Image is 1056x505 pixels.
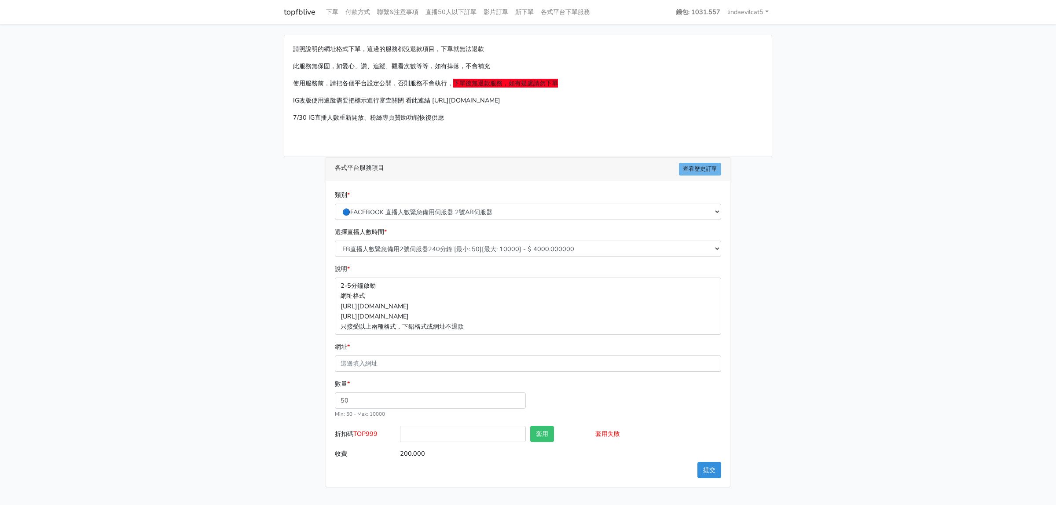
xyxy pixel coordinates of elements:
span: TOP999 [353,429,378,438]
a: 各式平台下單服務 [537,4,594,21]
a: lindaevilcat5 [724,4,772,21]
label: 數量 [335,379,350,389]
p: 7/30 IG直播人數重新開放、粉絲專頁贊助功能恢復供應 [293,113,763,123]
label: 收費 [333,446,398,462]
p: 2-5分鐘啟動 網址格式 [URL][DOMAIN_NAME] [URL][DOMAIN_NAME] 只接受以上兩種格式，下錯格式或網址不退款 [335,278,721,334]
a: 下單 [323,4,342,21]
strong: 錢包: 1031.557 [676,7,720,16]
div: 各式平台服務項目 [326,157,730,181]
button: 套用 [530,426,554,442]
a: 直播50人以下訂單 [422,4,480,21]
a: 錢包: 1031.557 [672,4,724,21]
a: 聯繫&注意事項 [374,4,422,21]
span: 下單後無退款服務，如有疑慮請勿下單 [453,79,558,88]
a: 新下單 [512,4,537,21]
label: 選擇直播人數時間 [335,227,387,237]
p: 請照說明的網址格式下單，這邊的服務都沒退款項目，下單就無法退款 [293,44,763,54]
label: 折扣碼 [333,426,398,446]
a: topfblive [284,4,315,21]
a: 查看歷史訂單 [679,163,721,176]
small: Min: 50 - Max: 10000 [335,410,385,417]
input: 這邊填入網址 [335,355,721,372]
a: 付款方式 [342,4,374,21]
label: 說明 [335,264,350,274]
a: 影片訂單 [480,4,512,21]
label: 類別 [335,190,350,200]
label: 網址 [335,342,350,352]
p: 使用服務前，請把各個平台設定公開，否則服務不會執行， [293,78,763,88]
p: 此服務無保固，如愛心、讚、追蹤、觀看次數等等，如有掉落，不會補充 [293,61,763,71]
p: IG改版使用追蹤需要把標示進行審查關閉 看此連結 [URL][DOMAIN_NAME] [293,95,763,106]
button: 提交 [697,462,721,478]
